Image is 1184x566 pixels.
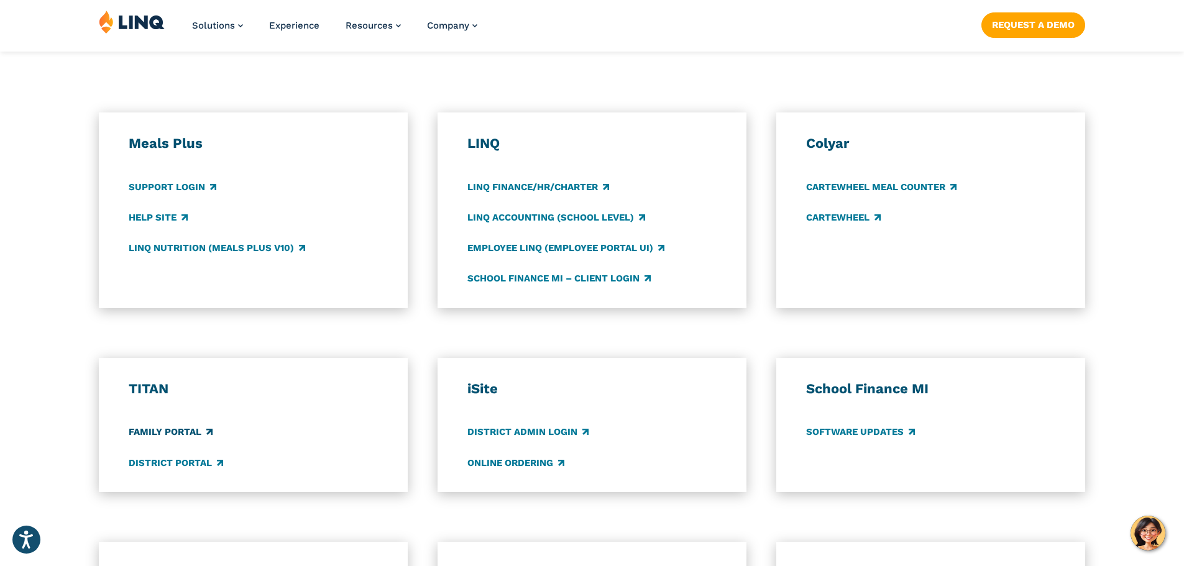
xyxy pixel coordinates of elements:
a: Employee LINQ (Employee Portal UI) [467,241,664,255]
nav: Primary Navigation [192,10,477,51]
img: LINQ | K‑12 Software [99,10,165,34]
a: LINQ Nutrition (Meals Plus v10) [129,241,305,255]
a: District Portal [129,456,223,470]
a: CARTEWHEEL [806,211,881,224]
a: Request a Demo [981,12,1085,37]
h3: LINQ [467,135,717,152]
a: Support Login [129,180,216,194]
a: LINQ Accounting (school level) [467,211,645,224]
span: Solutions [192,20,235,31]
span: Resources [346,20,393,31]
a: Family Portal [129,426,213,439]
a: District Admin Login [467,426,589,439]
a: LINQ Finance/HR/Charter [467,180,609,194]
a: School Finance MI – Client Login [467,272,651,285]
a: Experience [269,20,319,31]
h3: School Finance MI [806,380,1056,398]
a: Solutions [192,20,243,31]
a: Online Ordering [467,456,564,470]
h3: Meals Plus [129,135,379,152]
a: CARTEWHEEL Meal Counter [806,180,957,194]
h3: iSite [467,380,717,398]
nav: Button Navigation [981,10,1085,37]
h3: TITAN [129,380,379,398]
h3: Colyar [806,135,1056,152]
span: Company [427,20,469,31]
a: Company [427,20,477,31]
a: Software Updates [806,426,915,439]
a: Help Site [129,211,188,224]
a: Resources [346,20,401,31]
button: Hello, have a question? Let’s chat. [1131,516,1165,550]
